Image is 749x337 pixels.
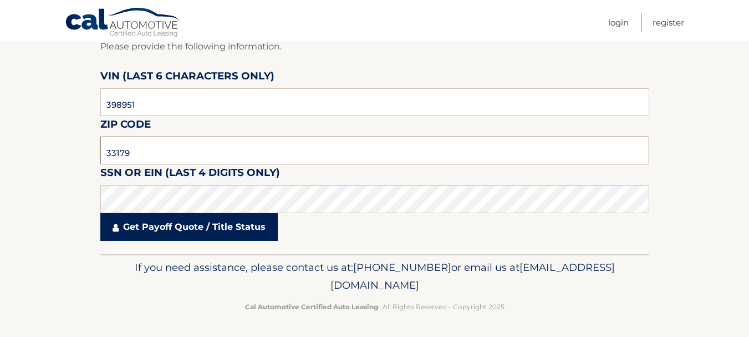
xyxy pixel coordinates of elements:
strong: Cal Automotive Certified Auto Leasing [245,303,378,311]
p: If you need assistance, please contact us at: or email us at [108,259,642,294]
label: Zip Code [100,116,151,137]
a: Cal Automotive [65,7,181,39]
p: - All Rights Reserved - Copyright 2025 [108,301,642,313]
a: Register [653,13,684,32]
label: SSN or EIN (last 4 digits only) [100,164,280,185]
a: Get Payoff Quote / Title Status [100,213,278,241]
label: VIN (last 6 characters only) [100,68,274,88]
p: Please provide the following information. [100,39,649,54]
a: Login [608,13,629,32]
span: [PHONE_NUMBER] [353,261,451,274]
